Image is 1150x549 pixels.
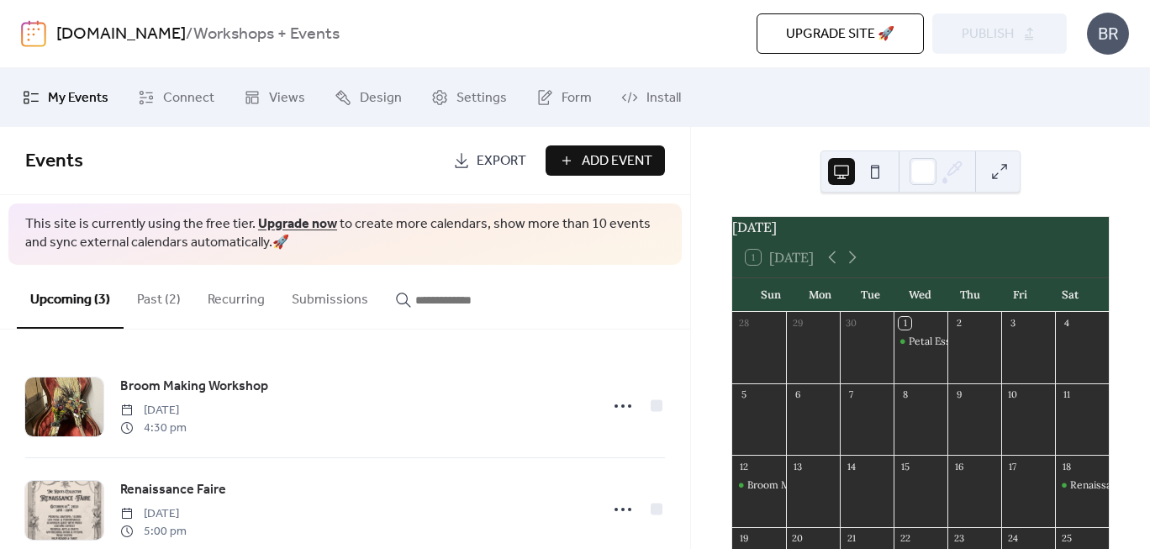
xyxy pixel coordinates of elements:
div: 3 [1006,317,1019,330]
a: Renaissance Faire [120,479,226,501]
span: This site is currently using the free tier. to create more calendars, show more than 10 events an... [25,215,665,253]
div: Sun [746,278,795,312]
div: 16 [952,460,965,472]
b: Workshops + Events [193,18,340,50]
div: 2 [952,317,965,330]
div: BR [1087,13,1129,55]
div: Broom Making Workshop [732,478,786,493]
div: 14 [845,460,857,472]
span: Install [646,88,681,108]
div: Tue [846,278,895,312]
div: 9 [952,388,965,401]
div: Thu [946,278,995,312]
span: 5:00 pm [120,523,187,541]
div: 22 [899,532,911,545]
div: 28 [737,317,750,330]
a: Settings [419,75,520,120]
a: Broom Making Workshop [120,376,268,398]
span: Settings [456,88,507,108]
div: 11 [1060,388,1073,401]
span: Form [562,88,592,108]
img: logo [21,20,46,47]
button: Add Event [546,145,665,176]
a: Export [440,145,539,176]
a: Connect [125,75,227,120]
div: Sat [1046,278,1095,312]
div: Petal Essences with [PERSON_NAME] [909,335,1089,349]
span: [DATE] [120,505,187,523]
div: Wed [895,278,945,312]
div: 5 [737,388,750,401]
div: 30 [845,317,857,330]
a: Views [231,75,318,120]
div: 13 [791,460,804,472]
div: 12 [737,460,750,472]
span: Upgrade site 🚀 [786,24,894,45]
div: 10 [1006,388,1019,401]
div: 29 [791,317,804,330]
a: Install [609,75,694,120]
a: My Events [10,75,121,120]
span: Connect [163,88,214,108]
div: 24 [1006,532,1019,545]
span: Renaissance Faire [120,480,226,500]
div: Mon [795,278,845,312]
div: 25 [1060,532,1073,545]
div: Renaissance Faire [1055,478,1109,493]
a: [DOMAIN_NAME] [56,18,186,50]
span: Add Event [582,151,652,172]
div: 7 [845,388,857,401]
a: Form [524,75,604,120]
span: Design [360,88,402,108]
button: Submissions [278,265,382,327]
a: Design [322,75,414,120]
span: Events [25,143,83,180]
div: 23 [952,532,965,545]
span: Views [269,88,305,108]
button: Upcoming (3) [17,265,124,329]
div: 18 [1060,460,1073,472]
span: [DATE] [120,402,187,420]
span: Broom Making Workshop [120,377,268,397]
div: 19 [737,532,750,545]
div: Broom Making Workshop [747,478,865,493]
div: 21 [845,532,857,545]
div: 1 [899,317,911,330]
div: 4 [1060,317,1073,330]
button: Upgrade site 🚀 [757,13,924,54]
div: 17 [1006,460,1019,472]
a: Upgrade now [258,211,337,237]
b: / [186,18,193,50]
span: My Events [48,88,108,108]
span: Export [477,151,526,172]
div: 6 [791,388,804,401]
button: Recurring [194,265,278,327]
div: Petal Essences with Analise Stein [894,335,947,349]
span: 4:30 pm [120,420,187,437]
div: Fri [995,278,1045,312]
button: Past (2) [124,265,194,327]
div: [DATE] [732,217,1109,237]
div: 15 [899,460,911,472]
div: 8 [899,388,911,401]
div: 20 [791,532,804,545]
